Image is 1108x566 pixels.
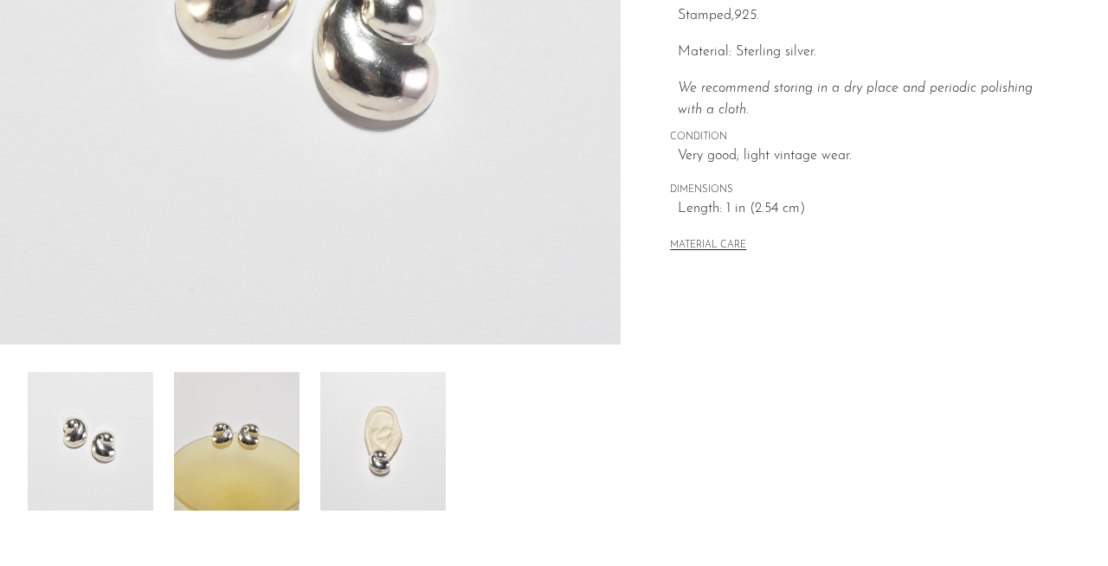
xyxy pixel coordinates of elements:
[678,198,1060,221] span: Length: 1 in (2.54 cm)
[670,183,1060,198] span: DIMENSIONS
[670,240,746,253] button: MATERIAL CARE
[678,42,1060,64] p: Material: Sterling silver.
[678,81,1033,118] em: We recommend storing in a dry place and periodic polishing with a cloth.
[678,145,1060,168] span: Very good; light vintage wear.
[670,130,1060,145] span: CONDITION
[320,372,446,511] img: Sculptural Sterling Earrings
[174,372,300,511] img: Sculptural Sterling Earrings
[734,9,759,23] em: 925.
[28,372,153,511] img: Sculptural Sterling Earrings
